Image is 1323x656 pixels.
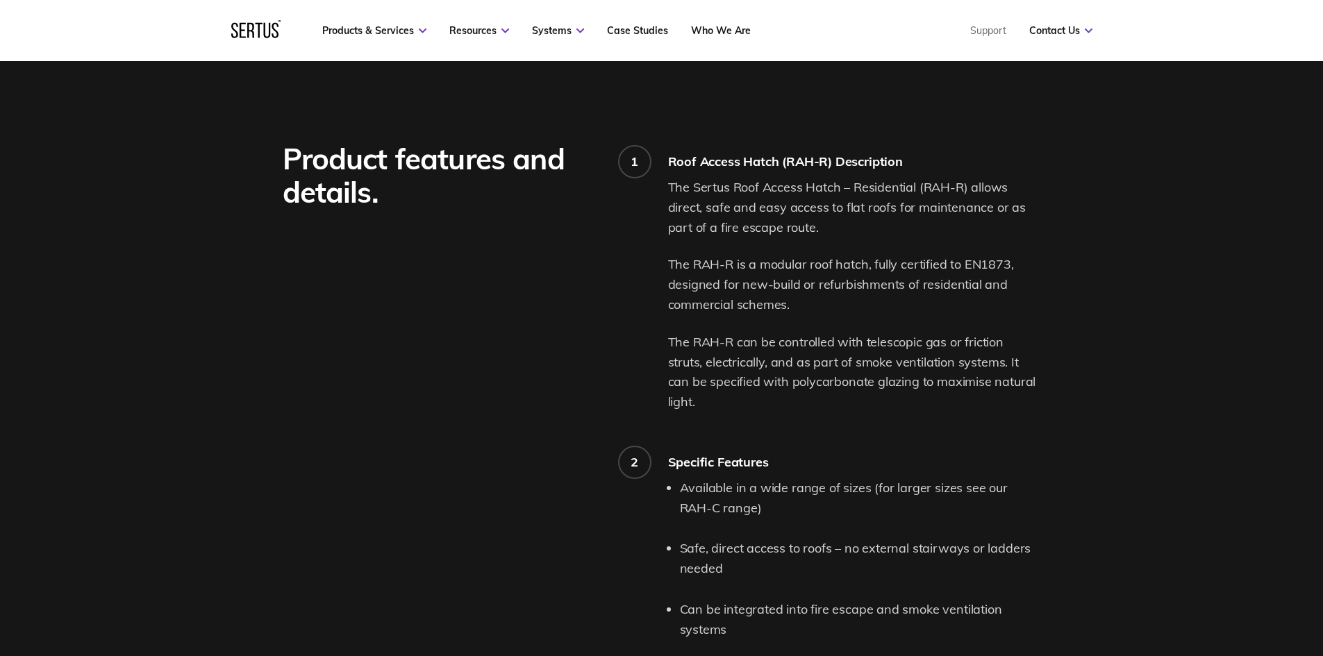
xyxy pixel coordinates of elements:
[449,24,509,37] a: Resources
[668,153,1041,169] div: Roof Access Hatch (RAH-R) Description
[691,24,751,37] a: Who We Are
[668,333,1041,412] p: The RAH-R can be controlled with telescopic gas or friction struts, electrically, and as part of ...
[668,255,1041,314] p: The RAH-R is a modular roof hatch, fully certified to EN1873, designed for new-build or refurbish...
[607,24,668,37] a: Case Studies
[532,24,584,37] a: Systems
[1029,24,1092,37] a: Contact Us
[1073,495,1323,656] iframe: Chat Widget
[668,178,1041,237] p: The Sertus Roof Access Hatch – Residential (RAH-R) allows direct, safe and easy access to flat ro...
[680,600,1041,640] li: Can be integrated into fire escape and smoke ventilation systems
[970,24,1006,37] a: Support
[631,153,638,169] div: 1
[680,478,1041,519] li: Available in a wide range of sizes (for larger sizes see our RAH-C range)
[668,454,1041,470] div: Specific Features
[283,142,599,209] div: Product features and details.
[322,24,426,37] a: Products & Services
[631,454,638,470] div: 2
[680,539,1041,579] li: Safe, direct access to roofs – no external stairways or ladders needed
